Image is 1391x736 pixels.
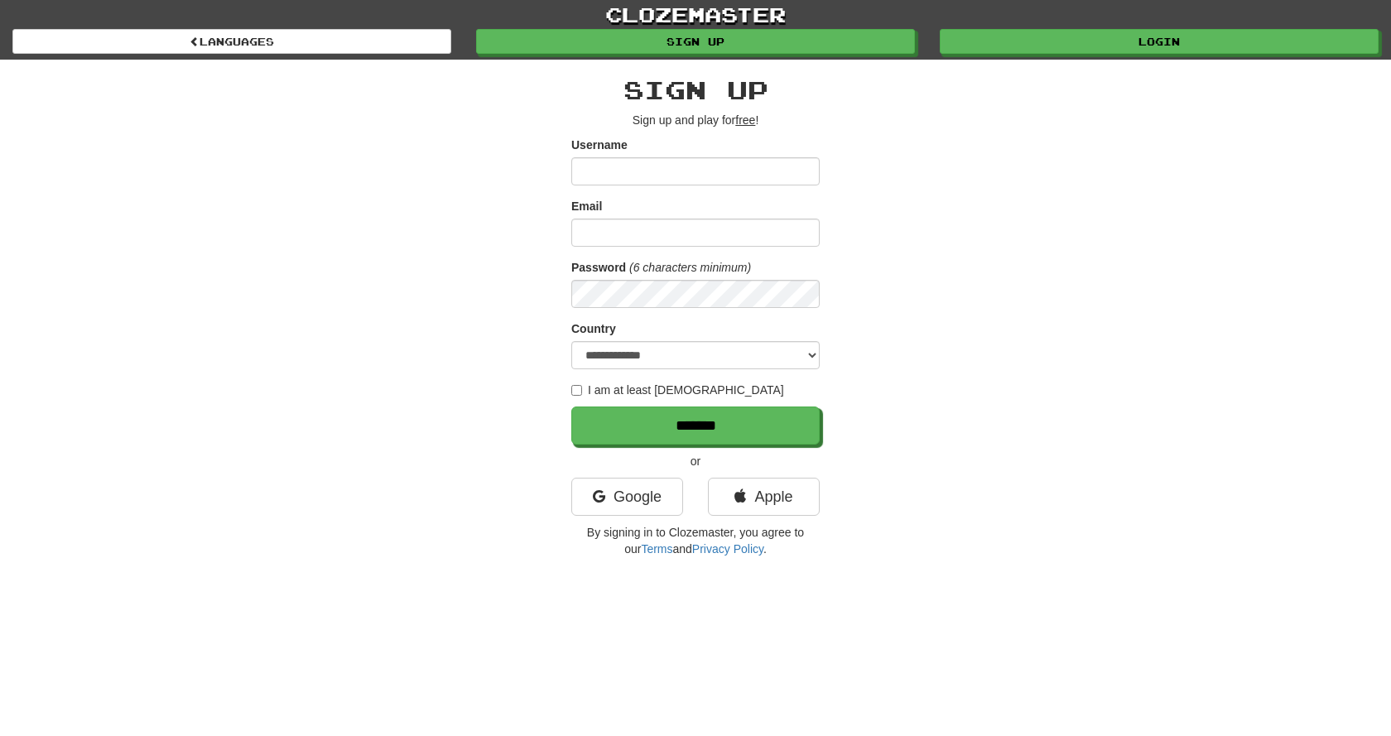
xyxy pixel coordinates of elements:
[12,29,451,54] a: Languages
[571,385,582,396] input: I am at least [DEMOGRAPHIC_DATA]
[641,542,672,556] a: Terms
[571,320,616,337] label: Country
[571,137,628,153] label: Username
[571,453,820,469] p: or
[735,113,755,127] u: free
[571,76,820,103] h2: Sign up
[571,259,626,276] label: Password
[571,198,602,214] label: Email
[629,261,751,274] em: (6 characters minimum)
[692,542,763,556] a: Privacy Policy
[571,524,820,557] p: By signing in to Clozemaster, you agree to our and .
[571,112,820,128] p: Sign up and play for !
[940,29,1379,54] a: Login
[476,29,915,54] a: Sign up
[571,382,784,398] label: I am at least [DEMOGRAPHIC_DATA]
[571,478,683,516] a: Google
[708,478,820,516] a: Apple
